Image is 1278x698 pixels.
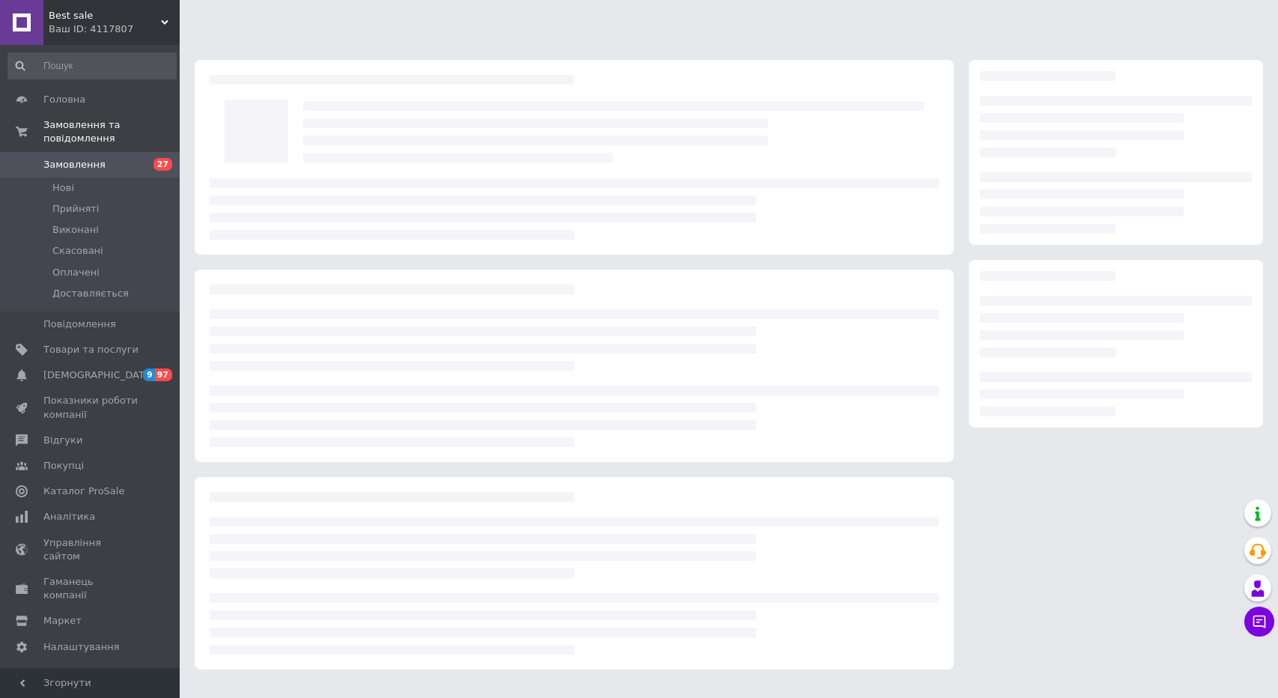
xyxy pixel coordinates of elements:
span: Прийняті [52,202,99,216]
span: Аналітика [43,510,95,523]
span: Відгуки [43,434,82,447]
span: Каталог ProSale [43,485,124,498]
span: Показники роботи компанії [43,394,139,421]
span: 9 [143,368,155,381]
button: Чат з покупцем [1244,607,1274,637]
span: 27 [153,158,172,171]
input: Пошук [7,52,177,79]
span: Головна [43,93,85,106]
span: Оплачені [52,266,100,279]
span: [DEMOGRAPHIC_DATA] [43,368,154,382]
span: Гаманець компанії [43,575,139,602]
span: Покупці [43,459,84,473]
span: Виконані [52,223,99,237]
span: Маркет [43,614,82,628]
span: Замовлення та повідомлення [43,118,180,145]
span: Управління сайтом [43,536,139,563]
span: 97 [155,368,172,381]
div: Ваш ID: 4117807 [49,22,180,36]
span: Скасовані [52,244,103,258]
span: Повідомлення [43,318,116,331]
span: Товари та послуги [43,343,139,356]
span: Best sale [49,9,161,22]
span: Налаштування [43,640,120,654]
span: Замовлення [43,158,106,172]
span: Нові [52,181,74,195]
span: Доставляється [52,287,129,300]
